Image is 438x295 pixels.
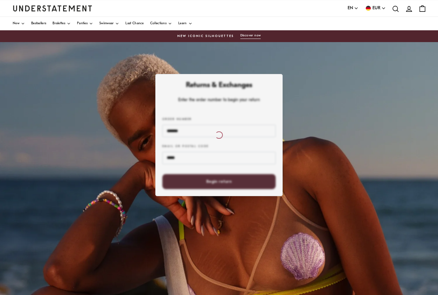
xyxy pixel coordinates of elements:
a: Last Chance [125,17,144,30]
button: EN [348,5,358,12]
span: Bestsellers [31,22,46,25]
button: EUR [365,5,386,12]
span: Learn [178,22,187,25]
button: Discover now [240,33,261,39]
a: New [13,17,25,30]
a: Swimwear [99,17,119,30]
span: Bralettes [53,22,65,25]
span: Swimwear [99,22,114,25]
a: Collections [150,17,172,30]
span: Panties [77,22,88,25]
span: Collections [150,22,166,25]
a: Bestsellers [31,17,46,30]
span: New Iconic Silhouettes [177,34,234,39]
a: Learn [178,17,192,30]
a: New Iconic SilhouettesDiscover now [13,33,425,39]
span: New [13,22,19,25]
a: Bralettes [53,17,71,30]
span: Last Chance [125,22,144,25]
a: Understatement Homepage [13,5,92,11]
span: EN [348,5,353,12]
a: Panties [77,17,93,30]
span: EUR [372,5,380,12]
